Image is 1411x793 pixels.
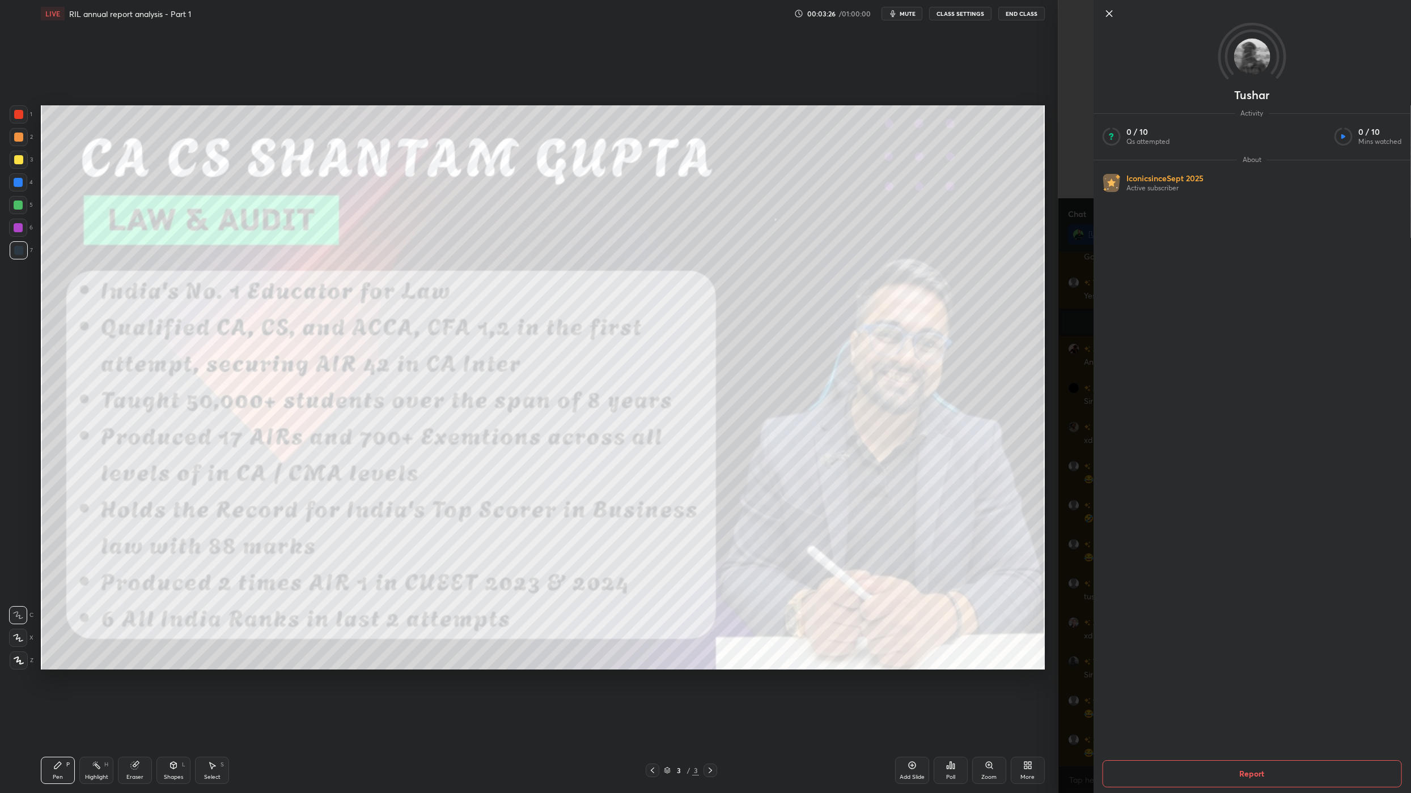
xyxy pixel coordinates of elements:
[1126,137,1170,146] p: Qs attempted
[1020,774,1035,780] div: More
[10,151,33,169] div: 3
[126,774,143,780] div: Eraser
[9,629,33,647] div: X
[9,173,33,191] div: 4
[1358,137,1401,146] p: Mins watched
[66,762,70,768] div: P
[10,105,32,123] div: 1
[1358,127,1401,137] p: 0 / 10
[41,7,65,20] div: LIVE
[1126,184,1204,193] p: Active subscriber
[673,767,684,774] div: 3
[1234,39,1270,75] img: 3
[946,774,955,780] div: Poll
[53,774,63,780] div: Pen
[900,10,916,18] span: mute
[204,774,221,780] div: Select
[10,241,33,259] div: 7
[10,651,33,670] div: Z
[221,762,224,768] div: S
[69,8,191,19] h4: RIL annual report analysis - Part 1
[929,7,991,20] button: CLASS SETTINGS
[164,774,183,780] div: Shapes
[900,774,925,780] div: Add Slide
[998,7,1045,20] button: End Class
[182,762,185,768] div: L
[1234,91,1269,100] p: Tushar
[1237,155,1267,164] span: About
[104,762,108,768] div: H
[85,774,108,780] div: Highlight
[687,767,690,774] div: /
[692,765,699,775] div: 3
[10,128,33,146] div: 2
[882,7,922,20] button: mute
[1102,760,1401,787] button: Report
[1126,127,1170,137] p: 0 / 10
[981,774,997,780] div: Zoom
[9,606,33,624] div: C
[9,219,33,237] div: 6
[1126,173,1204,184] p: Iconic since Sept 2025
[9,196,33,214] div: 5
[1235,109,1269,118] span: Activity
